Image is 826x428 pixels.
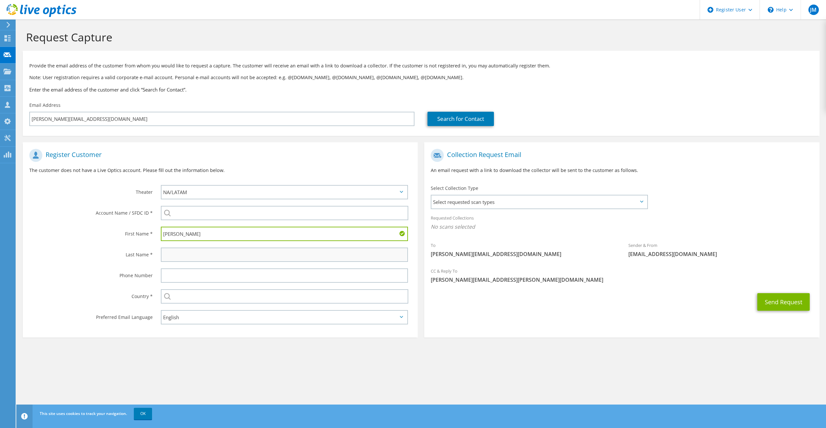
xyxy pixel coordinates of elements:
[29,167,411,174] p: The customer does not have a Live Optics account. Please fill out the information below.
[431,276,813,283] span: [PERSON_NAME][EMAIL_ADDRESS][PERSON_NAME][DOMAIN_NAME]
[29,310,153,321] label: Preferred Email Language
[29,62,813,69] p: Provide the email address of the customer from whom you would like to request a capture. The cust...
[424,238,622,261] div: To
[29,206,153,216] label: Account Name / SFDC ID *
[29,289,153,300] label: Country *
[29,248,153,258] label: Last Name *
[808,5,819,15] span: JM
[431,167,813,174] p: An email request with a link to download the collector will be sent to the customer as follows.
[768,7,774,13] svg: \n
[628,250,813,258] span: [EMAIL_ADDRESS][DOMAIN_NAME]
[431,223,813,230] span: No scans selected
[431,149,809,162] h1: Collection Request Email
[134,408,152,420] a: OK
[427,112,494,126] a: Search for Contact
[431,250,615,258] span: [PERSON_NAME][EMAIL_ADDRESS][DOMAIN_NAME]
[424,264,819,287] div: CC & Reply To
[26,30,813,44] h1: Request Capture
[431,185,478,192] label: Select Collection Type
[29,227,153,237] label: First Name *
[431,195,647,208] span: Select requested scan types
[29,74,813,81] p: Note: User registration requires a valid corporate e-mail account. Personal e-mail accounts will ...
[29,268,153,279] label: Phone Number
[424,211,819,235] div: Requested Collections
[622,238,819,261] div: Sender & From
[29,86,813,93] h3: Enter the email address of the customer and click “Search for Contact”.
[29,102,61,108] label: Email Address
[757,293,810,311] button: Send Request
[29,185,153,195] label: Theater
[29,149,408,162] h1: Register Customer
[40,411,127,416] span: This site uses cookies to track your navigation.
